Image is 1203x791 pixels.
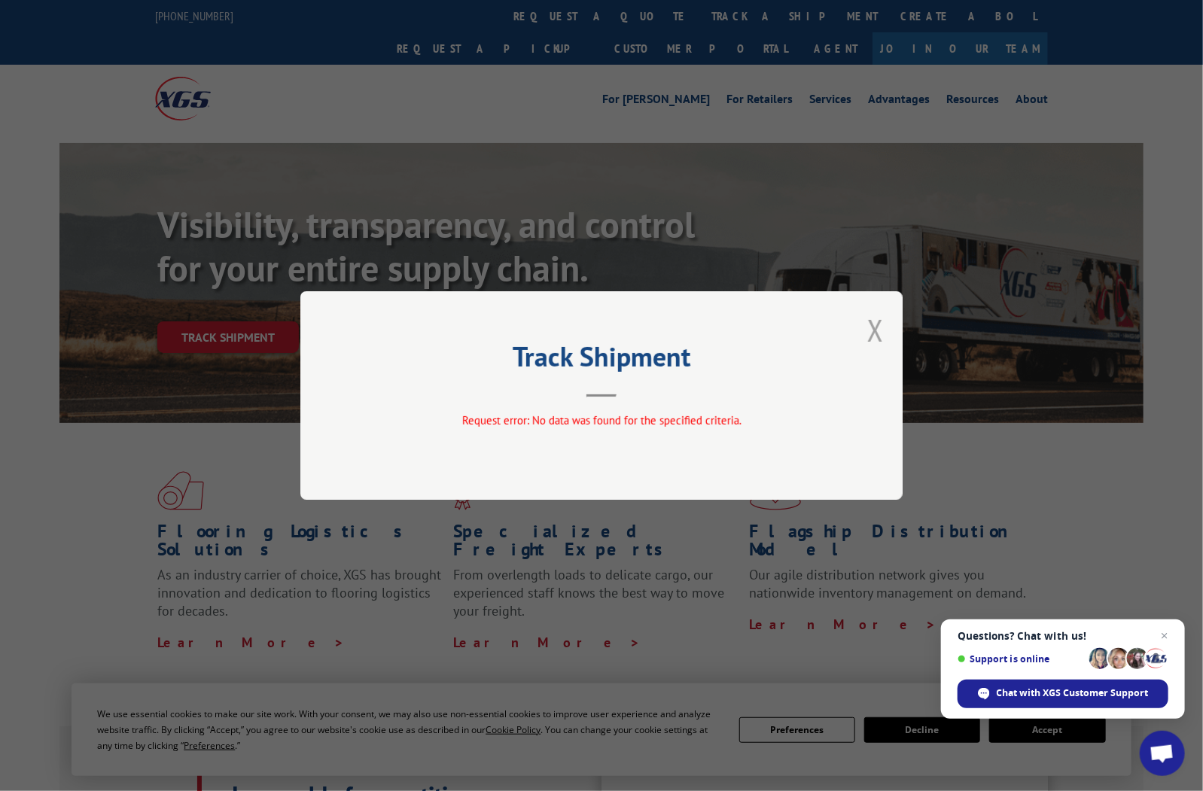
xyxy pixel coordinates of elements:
[867,310,884,350] button: Close modal
[958,630,1168,642] span: Questions? Chat with us!
[1140,731,1185,776] div: Open chat
[376,346,827,375] h2: Track Shipment
[462,413,742,427] span: Request error: No data was found for the specified criteria.
[997,686,1149,700] span: Chat with XGS Customer Support
[958,680,1168,708] div: Chat with XGS Customer Support
[1156,627,1174,645] span: Close chat
[958,653,1084,665] span: Support is online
